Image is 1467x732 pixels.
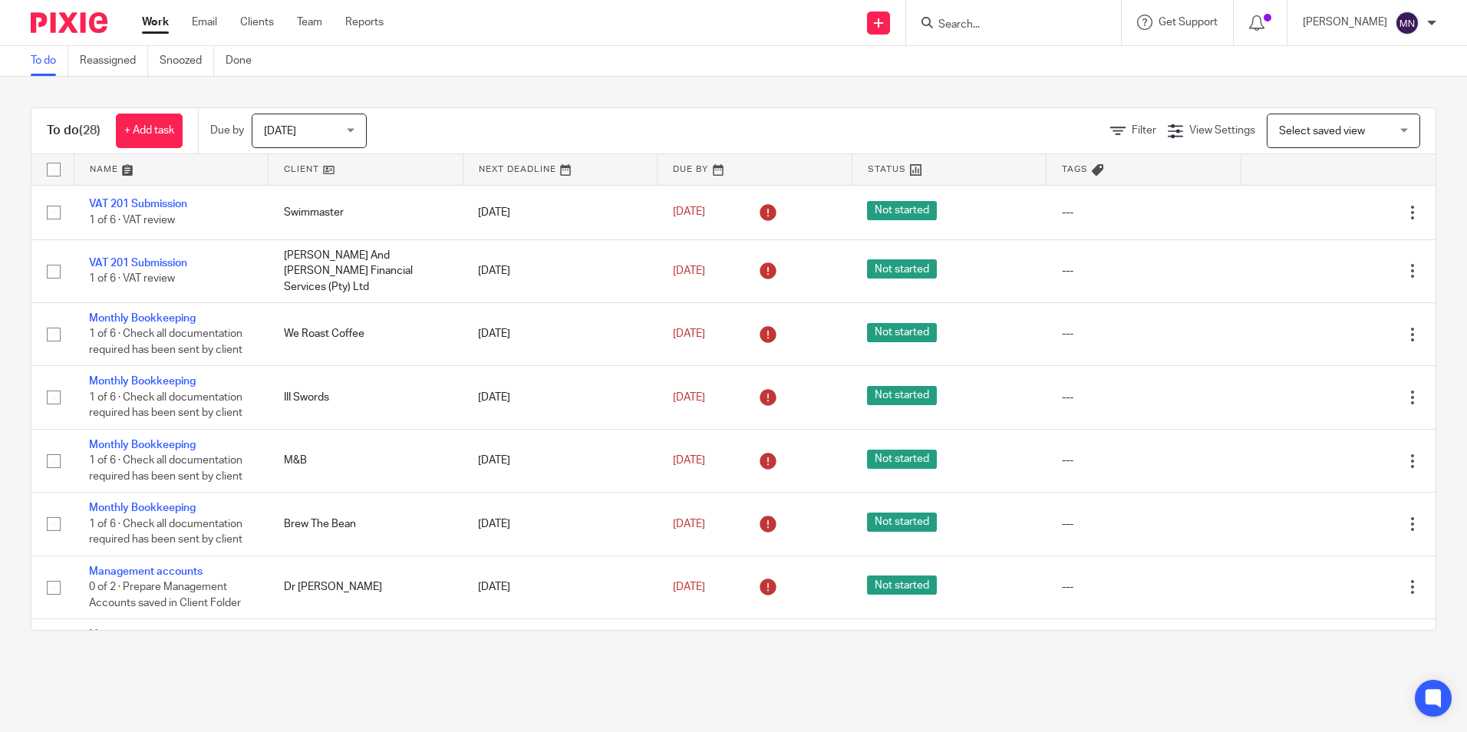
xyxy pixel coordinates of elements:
td: [DATE] [463,302,658,365]
span: [DATE] [673,265,705,276]
a: Snoozed [160,46,214,76]
td: [DATE] [463,493,658,556]
span: 1 of 6 · VAT review [89,274,175,285]
td: M&B [269,429,463,492]
td: [DATE] [463,429,658,492]
td: We Roast Coffee [269,302,463,365]
span: View Settings [1189,125,1255,136]
span: 0 of 2 · Prepare Management Accounts saved in Client Folder [89,582,241,608]
h1: To do [47,123,101,139]
div: --- [1062,516,1226,532]
input: Search [937,18,1075,32]
span: [DATE] [673,455,705,466]
span: [DATE] [673,207,705,218]
span: Not started [867,513,937,532]
td: [DATE] [463,239,658,302]
img: Pixie [31,12,107,33]
a: Email [192,15,217,30]
p: [PERSON_NAME] [1303,15,1387,30]
div: --- [1062,263,1226,279]
span: (28) [79,124,101,137]
a: Monthly Bookkeeping [89,313,196,324]
a: Reassigned [80,46,148,76]
td: III Swords [269,366,463,429]
span: 1 of 6 · Check all documentation required has been sent by client [89,455,242,482]
span: Not started [867,323,937,342]
span: Tags [1062,165,1088,173]
a: Monthly Bookkeeping [89,503,196,513]
td: Dr [PERSON_NAME] [269,556,463,618]
a: Management accounts [89,566,203,577]
a: Team [297,15,322,30]
div: --- [1062,390,1226,405]
p: Due by [210,123,244,138]
span: [DATE] [673,392,705,403]
span: Filter [1132,125,1156,136]
td: [DATE] [463,556,658,618]
div: --- [1062,205,1226,220]
a: Reports [345,15,384,30]
a: + Add task [116,114,183,148]
a: VAT 201 Submission [89,258,187,269]
span: Not started [867,450,937,469]
span: [DATE] [673,328,705,339]
span: [DATE] [264,126,296,137]
td: VDM Agencies [269,619,463,682]
span: Get Support [1159,17,1218,28]
td: Swimmaster [269,185,463,239]
span: Not started [867,575,937,595]
a: To do [31,46,68,76]
td: Brew The Bean [269,493,463,556]
span: 1 of 6 · Check all documentation required has been sent by client [89,392,242,419]
a: Monthly Bookkeeping [89,440,196,450]
a: Work [142,15,169,30]
a: VAT 201 Submission [89,199,187,209]
span: [DATE] [673,582,705,592]
td: [PERSON_NAME] And [PERSON_NAME] Financial Services (Pty) Ltd [269,239,463,302]
span: [DATE] [673,519,705,529]
div: --- [1062,453,1226,468]
span: 1 of 6 · VAT review [89,215,175,226]
span: 1 of 6 · Check all documentation required has been sent by client [89,328,242,355]
a: Monthly Bookkeeping [89,376,196,387]
span: Select saved view [1279,126,1365,137]
a: Management accounts [89,629,203,640]
div: --- [1062,326,1226,341]
a: Done [226,46,263,76]
span: Not started [867,386,937,405]
img: svg%3E [1395,11,1419,35]
span: Not started [867,259,937,279]
td: [DATE] [463,619,658,682]
td: [DATE] [463,185,658,239]
span: 1 of 6 · Check all documentation required has been sent by client [89,519,242,546]
a: Clients [240,15,274,30]
td: [DATE] [463,366,658,429]
span: Not started [867,201,937,220]
div: --- [1062,579,1226,595]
